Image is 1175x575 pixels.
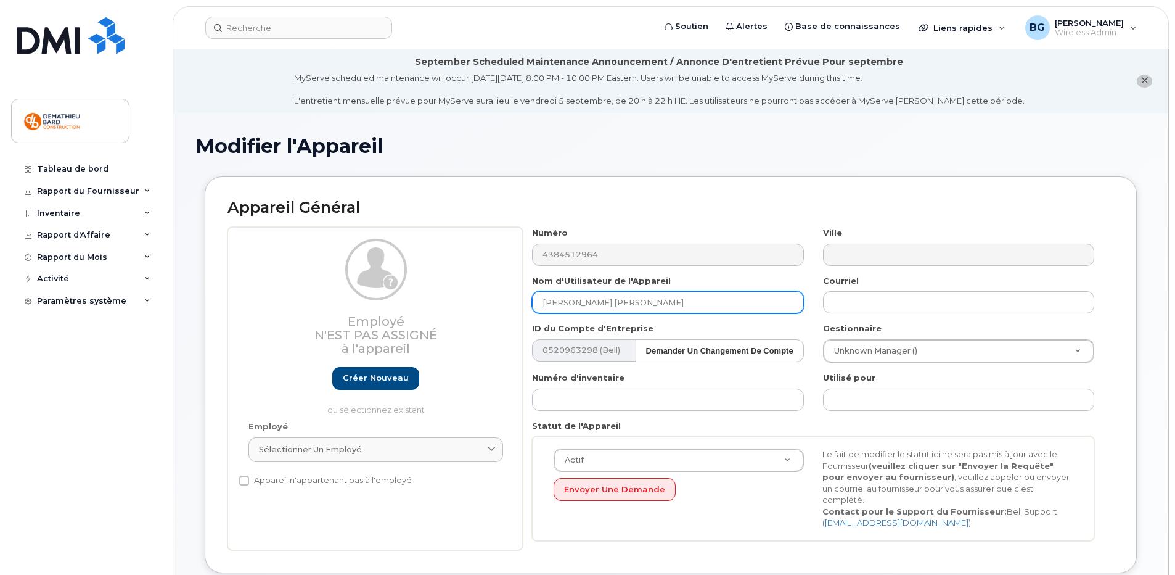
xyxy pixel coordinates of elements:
label: Statut de l'Appareil [532,420,621,432]
div: September Scheduled Maintenance Announcement / Annonce D'entretient Prévue Pour septembre [415,56,903,68]
span: Actif [557,455,584,466]
input: Appareil n'appartenant pas à l'employé [239,476,249,486]
label: Nom d'Utilisateur de l'Appareil [532,275,671,287]
a: Actif [554,449,803,471]
div: MyServe scheduled maintenance will occur [DATE][DATE] 8:00 PM - 10:00 PM Eastern. Users will be u... [294,72,1025,107]
button: Demander un Changement de Compte [636,339,804,362]
div: Le fait de modifier le statut ici ne sera pas mis à jour avec le Fournisseur , veuillez appeler o... [813,449,1082,529]
h3: Employé [248,315,503,355]
strong: Demander un Changement de Compte [646,346,793,355]
strong: Contact pour le Support du Fournisseur: [822,507,1007,516]
p: ou sélectionnez existant [248,404,503,416]
button: close notification [1137,75,1152,88]
label: Numéro d'inventaire [532,372,624,384]
label: Employé [248,421,288,432]
label: Appareil n'appartenant pas à l'employé [239,473,412,488]
h1: Modifier l'Appareil [195,135,1146,157]
a: Sélectionner un employé [248,437,503,462]
label: ID du Compte d'Entreprise [532,323,653,334]
span: N'est pas assigné [314,328,437,342]
label: Utilisé pour [823,372,875,384]
label: Gestionnaire [823,323,882,334]
label: Ville [823,227,842,239]
span: Sélectionner un employé [259,444,362,455]
label: Courriel [823,275,859,287]
a: Unknown Manager () [824,340,1094,362]
a: Créer nouveau [332,367,419,390]
strong: (veuillez cliquer sur "Envoyer la Requête" pour envoyer au fournisseur) [822,461,1054,482]
span: Unknown Manager () [827,345,917,357]
button: Envoyer une Demande [554,478,676,501]
h2: Appareil Général [227,199,1114,217]
span: à l'appareil [342,341,410,356]
a: [EMAIL_ADDRESS][DOMAIN_NAME] [825,518,968,527]
label: Numéro [532,227,568,239]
